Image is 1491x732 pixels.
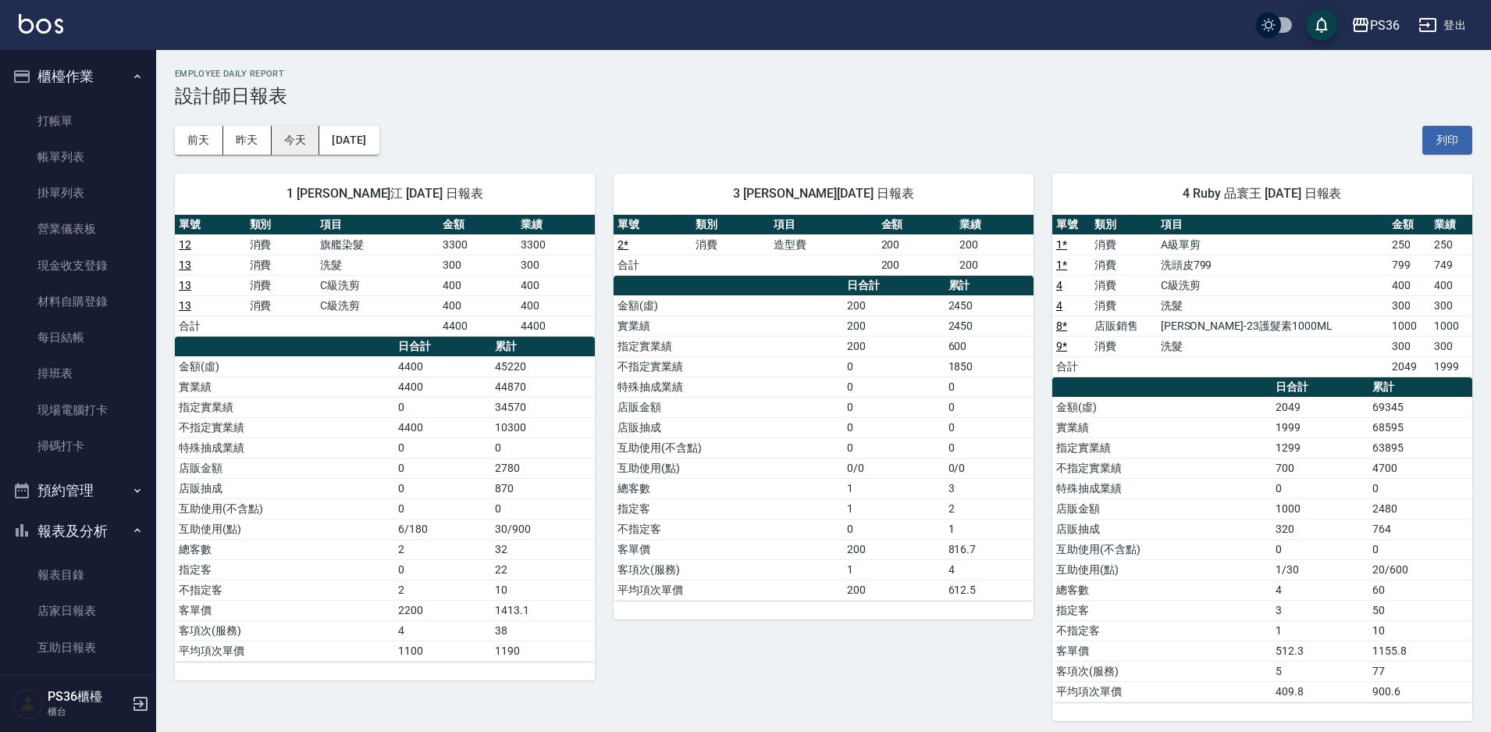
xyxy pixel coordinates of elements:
[1052,600,1272,620] td: 指定客
[1368,641,1472,661] td: 1155.8
[6,211,150,247] a: 營業儀表板
[394,519,491,539] td: 6/180
[1388,356,1430,377] td: 2049
[1368,519,1472,539] td: 764
[175,215,246,235] th: 單號
[175,215,595,337] table: a dense table
[945,437,1034,458] td: 0
[945,559,1034,580] td: 4
[316,255,439,275] td: 洗髮
[1430,234,1472,255] td: 250
[439,295,517,316] td: 400
[1430,255,1472,275] td: 749
[491,417,595,437] td: 10300
[1052,397,1272,417] td: 金額(虛)
[491,397,595,417] td: 34570
[1388,316,1430,336] td: 1000
[394,397,491,417] td: 0
[394,478,491,498] td: 0
[6,175,150,211] a: 掛單列表
[945,580,1034,600] td: 612.5
[394,600,491,620] td: 2200
[394,458,491,478] td: 0
[491,641,595,661] td: 1190
[319,126,379,155] button: [DATE]
[179,279,191,291] a: 13
[394,620,491,641] td: 4
[394,417,491,437] td: 4400
[1430,275,1472,295] td: 400
[194,186,576,202] span: 1 [PERSON_NAME]江 [DATE] 日報表
[316,295,439,316] td: C級洗剪
[246,255,317,275] td: 消費
[614,377,843,397] td: 特殊抽成業績
[614,458,843,478] td: 互助使用(點)
[614,559,843,580] td: 客項次(服務)
[6,392,150,428] a: 現場電腦打卡
[6,103,150,139] a: 打帳單
[1368,681,1472,702] td: 900.6
[945,295,1034,316] td: 2450
[1052,458,1272,478] td: 不指定實業績
[6,139,150,175] a: 帳單列表
[1368,620,1472,641] td: 10
[1368,498,1472,519] td: 2480
[1052,417,1272,437] td: 實業績
[843,519,945,539] td: 0
[394,377,491,397] td: 4400
[6,284,150,320] a: 材料自購登錄
[1272,661,1368,681] td: 5
[1272,580,1368,600] td: 4
[491,337,595,357] th: 累計
[1272,458,1368,478] td: 700
[175,478,394,498] td: 店販抽成
[843,417,945,437] td: 0
[394,641,491,661] td: 1100
[6,666,150,702] a: 互助排行榜
[1388,234,1430,255] td: 250
[6,557,150,593] a: 報表目錄
[945,478,1034,498] td: 3
[955,255,1034,275] td: 200
[614,437,843,458] td: 互助使用(不含點)
[843,356,945,377] td: 0
[614,295,843,316] td: 金額(虛)
[175,356,394,377] td: 金額(虛)
[6,56,150,97] button: 櫃檯作業
[843,580,945,600] td: 200
[491,620,595,641] td: 38
[1056,299,1062,312] a: 4
[175,69,1472,79] h2: Employee Daily Report
[770,215,877,235] th: 項目
[394,539,491,559] td: 2
[517,215,595,235] th: 業績
[394,580,491,600] td: 2
[1157,316,1388,336] td: [PERSON_NAME]-23護髮素1000ML
[491,519,595,539] td: 30/900
[491,377,595,397] td: 44870
[1388,255,1430,275] td: 799
[945,276,1034,296] th: 累計
[175,458,394,478] td: 店販金額
[632,186,1015,202] span: 3 [PERSON_NAME][DATE] 日報表
[316,234,439,255] td: 旗艦染髮
[843,458,945,478] td: 0/0
[1368,580,1472,600] td: 60
[1430,215,1472,235] th: 業績
[246,275,317,295] td: 消費
[6,511,150,552] button: 報表及分析
[175,600,394,620] td: 客單價
[1430,295,1472,316] td: 300
[843,295,945,316] td: 200
[246,234,317,255] td: 消費
[945,498,1034,519] td: 2
[491,356,595,377] td: 45220
[614,519,843,539] td: 不指定客
[1157,215,1388,235] th: 項目
[945,417,1034,437] td: 0
[394,498,491,519] td: 0
[491,539,595,559] td: 32
[945,519,1034,539] td: 1
[491,600,595,620] td: 1413.1
[1272,498,1368,519] td: 1000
